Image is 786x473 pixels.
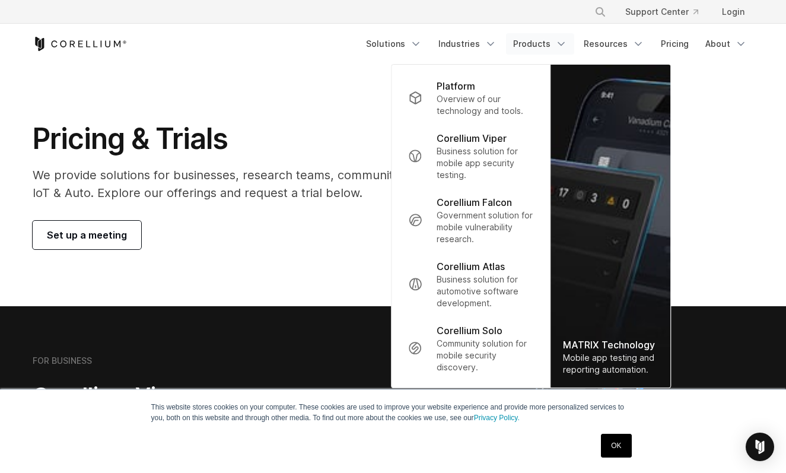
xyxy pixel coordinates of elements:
[551,65,671,388] a: MATRIX Technology Mobile app testing and reporting automation.
[437,274,534,309] p: Business solution for automotive software development.
[33,37,127,51] a: Corellium Home
[47,228,127,242] span: Set up a meeting
[437,259,505,274] p: Corellium Atlas
[601,434,631,458] a: OK
[437,145,534,181] p: Business solution for mobile app security testing.
[654,33,696,55] a: Pricing
[437,93,534,117] p: Overview of our technology and tools.
[437,131,507,145] p: Corellium Viper
[431,33,504,55] a: Industries
[437,209,534,245] p: Government solution for mobile vulnerability research.
[437,195,512,209] p: Corellium Falcon
[551,65,671,388] img: Matrix_WebNav_1x
[437,323,502,338] p: Corellium Solo
[590,1,611,23] button: Search
[399,316,543,380] a: Corellium Solo Community solution for mobile security discovery.
[563,352,659,376] div: Mobile app testing and reporting automation.
[33,221,141,249] a: Set up a meeting
[616,1,708,23] a: Support Center
[437,338,534,373] p: Community solution for mobile security discovery.
[33,382,336,409] h2: Corellium Viper
[580,1,754,23] div: Navigation Menu
[359,33,429,55] a: Solutions
[399,252,543,316] a: Corellium Atlas Business solution for automotive software development.
[712,1,754,23] a: Login
[359,33,754,55] div: Navigation Menu
[698,33,754,55] a: About
[746,433,774,461] div: Open Intercom Messenger
[33,355,92,366] h6: FOR BUSINESS
[437,79,475,93] p: Platform
[399,124,543,188] a: Corellium Viper Business solution for mobile app security testing.
[563,338,659,352] div: MATRIX Technology
[474,414,520,422] a: Privacy Policy.
[151,402,635,423] p: This website stores cookies on your computer. These cookies are used to improve your website expe...
[33,121,505,157] h1: Pricing & Trials
[506,33,574,55] a: Products
[399,188,543,252] a: Corellium Falcon Government solution for mobile vulnerability research.
[33,166,505,202] p: We provide solutions for businesses, research teams, community individuals, and IoT & Auto. Explo...
[399,72,543,124] a: Platform Overview of our technology and tools.
[577,33,651,55] a: Resources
